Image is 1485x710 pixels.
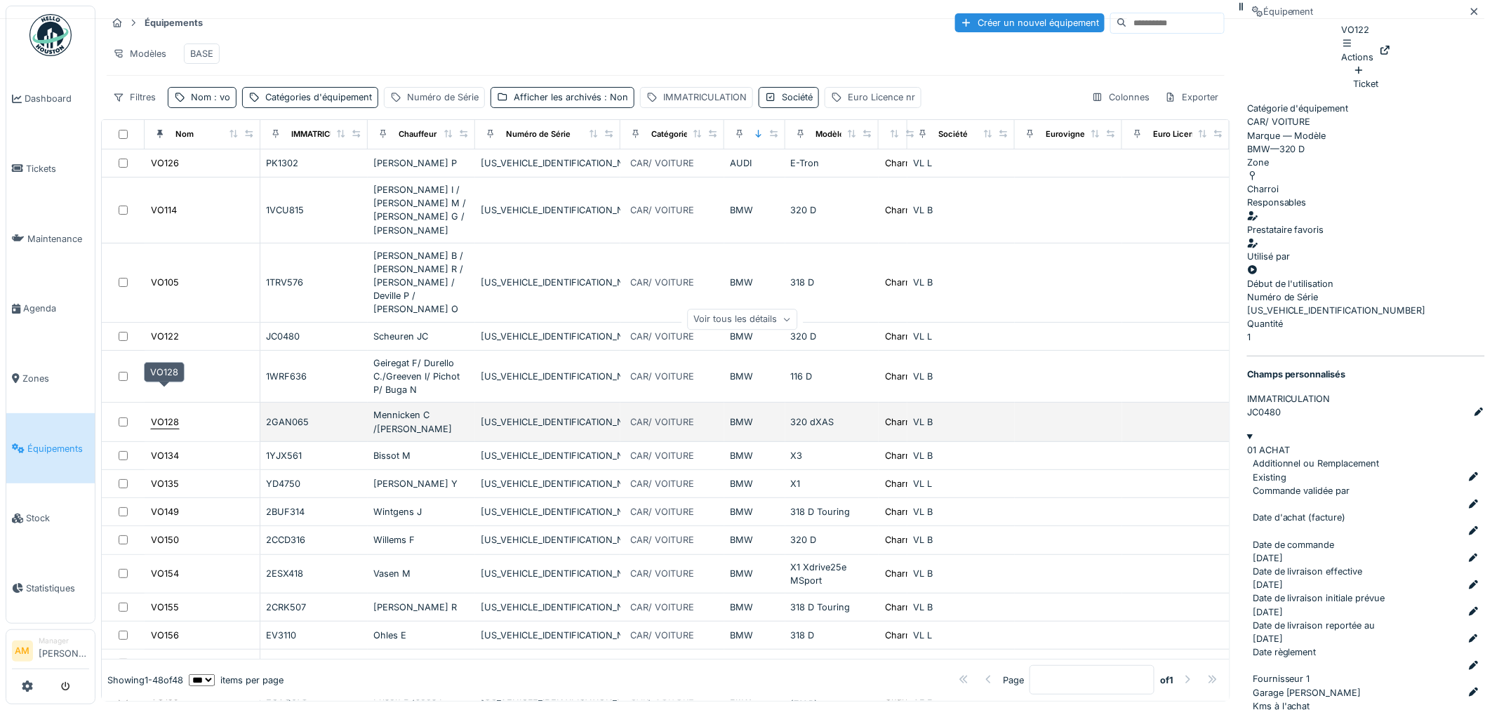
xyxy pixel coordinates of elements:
[1247,443,1485,457] div: 01 ACHAT
[730,477,780,490] div: BMW
[6,64,95,134] a: Dashboard
[373,505,470,518] div: Wintgens J
[151,156,179,170] div: VO126
[913,477,1009,490] div: VL L
[373,408,470,435] div: Mennicken C /[PERSON_NAME]
[913,505,1009,518] div: VL B
[1247,263,1485,290] div: Début de l'utilisation
[399,128,472,140] div: Chauffeur principal
[514,91,628,104] div: Afficher les archivés
[1253,686,1361,699] div: Garage [PERSON_NAME]
[913,370,1009,383] div: VL B
[151,477,179,490] div: VO135
[782,91,813,104] div: Société
[27,232,89,246] span: Maintenance
[630,415,694,429] div: CAR/ VOITURE
[6,483,95,554] a: Stock
[481,156,615,170] div: [US_VEHICLE_IDENTIFICATION_NUMBER]
[730,533,780,547] div: BMW
[144,362,185,382] div: VO128
[630,330,694,343] div: CAR/ VOITURE
[791,629,874,642] div: 318 D
[730,276,780,289] div: BMW
[23,302,89,315] span: Agenda
[26,511,89,525] span: Stock
[481,477,615,490] div: [US_VEHICLE_IDENTIFICATION_NUMBER]
[22,372,89,385] span: Zones
[6,413,95,483] a: Équipements
[266,156,362,170] div: PK1302
[211,92,230,102] span: : vo
[266,370,362,383] div: 1WRF636
[1046,128,1149,140] div: Eurovignette valide jusque
[913,330,1009,343] div: VL L
[26,582,89,595] span: Statistiques
[1247,102,1485,115] div: Catégorie d'équipement
[885,657,917,670] div: Charroi
[885,601,917,614] div: Charroi
[39,636,89,646] div: Manager
[630,203,694,217] div: CAR/ VOITURE
[791,156,874,170] div: E-Tron
[6,554,95,624] a: Statistiques
[1247,392,1485,406] div: IMMATRICULATION
[1253,619,1479,632] div: Date de livraison reportée au
[39,636,89,666] li: [PERSON_NAME]
[481,276,615,289] div: [US_VEHICLE_IDENTIFICATION_NUMBER]
[663,91,747,104] div: IMMATRICULATION
[1247,223,1485,236] div: Prestataire favoris
[791,449,874,462] div: X3
[913,657,1009,670] div: VL L
[266,567,362,580] div: 2ESX418
[791,657,874,670] div: 116D
[151,629,179,642] div: VO156
[151,533,179,547] div: VO150
[885,629,917,642] div: Charroi
[373,601,470,614] div: [PERSON_NAME] R
[730,601,780,614] div: BMW
[151,276,179,289] div: VO105
[373,183,470,237] div: [PERSON_NAME] I / [PERSON_NAME] M / [PERSON_NAME] G / [PERSON_NAME]
[481,505,615,518] div: [US_VEHICLE_IDENTIFICATION_NUMBER]
[1247,250,1485,263] div: Utilisé par
[151,601,179,614] div: VO155
[630,477,694,490] div: CAR/ VOITURE
[1253,632,1283,645] div: [DATE]
[12,636,89,669] a: AM Manager[PERSON_NAME]
[885,415,917,429] div: Charroi
[373,249,470,316] div: [PERSON_NAME] B / [PERSON_NAME] R / [PERSON_NAME] / Deville P / [PERSON_NAME] O
[1253,645,1479,659] div: Date règlement
[373,356,470,397] div: Geiregat F/ Durello C./Greeven I/ Pichot P/ Buga N
[1247,129,1485,156] div: BMW — 320 D
[1247,406,1281,419] div: JC0480
[630,533,694,547] div: CAR/ VOITURE
[791,505,874,518] div: 318 D Touring
[730,330,780,343] div: BMW
[1247,182,1279,196] div: Charroi
[1247,317,1485,344] div: 1
[1247,129,1485,142] div: Marque — Modèle
[506,128,571,140] div: Numéro de Série
[730,156,780,170] div: AUDI
[913,567,1009,580] div: VL B
[913,629,1009,642] div: VL L
[266,203,362,217] div: 1VCU815
[151,449,179,462] div: VO134
[266,629,362,642] div: EV3110
[1247,290,1485,317] div: [US_VEHICLE_IDENTIFICATION_NUMBER]
[885,533,917,547] div: Charroi
[885,477,917,490] div: Charroi
[885,567,917,580] div: Charroi
[730,449,780,462] div: BMW
[913,449,1009,462] div: VL B
[6,274,95,344] a: Agenda
[1253,591,1479,605] div: Date de livraison initiale prévue
[791,561,874,587] div: X1 Xdrive25e MSport
[151,415,179,429] div: VO128
[481,657,615,670] div: [US_VEHICLE_IDENTIFICATION_NUMBER]
[885,449,917,462] div: Charroi
[373,156,470,170] div: [PERSON_NAME] P
[630,449,694,462] div: CAR/ VOITURE
[1086,87,1156,107] div: Colonnes
[630,505,694,518] div: CAR/ VOITURE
